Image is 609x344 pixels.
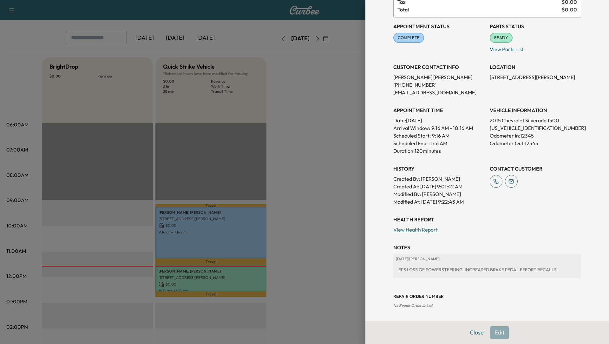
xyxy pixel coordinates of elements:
p: 2015 Chevrolet Silverado 1500 [490,117,581,124]
h3: LOCATION [490,63,581,71]
p: [PERSON_NAME] [PERSON_NAME] [393,73,485,81]
p: Odometer In: 12345 [490,132,581,139]
span: No Repair Order linked [393,303,432,308]
h3: Repair Order number [393,293,581,300]
p: View Parts List [490,43,581,53]
p: [STREET_ADDRESS][PERSON_NAME] [490,73,581,81]
span: READY [490,35,512,41]
h3: Appointment Status [393,23,485,30]
h3: VEHICLE INFORMATION [490,106,581,114]
p: Arrival Window: [393,124,485,132]
h3: Parts Status [490,23,581,30]
h3: NOTES [393,244,581,251]
p: Modified At : [DATE] 9:22:43 AM [393,198,485,206]
p: Scheduled End: [393,139,428,147]
p: [EMAIL_ADDRESS][DOMAIN_NAME] [393,89,485,96]
p: [DATE] | [PERSON_NAME] [396,256,579,261]
div: EPS LOSS OF POWERSTEERING, INCREASED BRAKE PEDAL EFFORT RECALLS [396,264,579,275]
p: Created By : [PERSON_NAME] [393,175,485,183]
span: Total [397,6,562,13]
h3: APPOINTMENT TIME [393,106,485,114]
h3: Health Report [393,216,581,223]
span: COMPLETE [394,35,423,41]
p: Scheduled Start: [393,132,431,139]
h3: CONTACT CUSTOMER [490,165,581,172]
p: Duration: 120 minutes [393,147,485,155]
h3: History [393,165,485,172]
p: Date: [DATE] [393,117,485,124]
p: [PHONE_NUMBER] [393,81,485,89]
p: [US_VEHICLE_IDENTIFICATION_NUMBER] [490,124,581,132]
p: 11:16 AM [429,139,447,147]
p: Odometer Out: 12345 [490,139,581,147]
span: 9:16 AM - 10:16 AM [431,124,473,132]
a: View Health Report [393,226,438,233]
h3: CUSTOMER CONTACT INFO [393,63,485,71]
button: Close [466,326,488,339]
p: Modified By : [PERSON_NAME] [393,190,485,198]
span: $ 0.00 [562,6,577,13]
p: Created At : [DATE] 9:01:42 AM [393,183,485,190]
p: 9:16 AM [432,132,449,139]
